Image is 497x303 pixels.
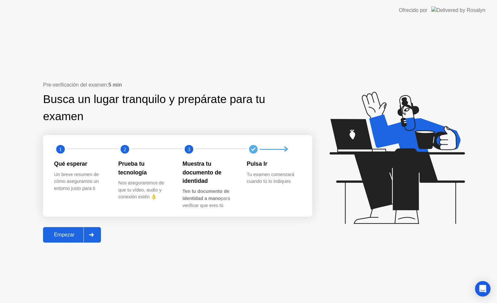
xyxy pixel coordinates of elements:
div: Empezar [45,232,83,238]
b: Ten tu documento de identidad a mano [182,189,229,201]
div: Prueba tu tecnología [118,160,172,177]
div: Pulsa Ir [247,160,301,168]
div: Ofrecido por [399,6,427,14]
div: Un breve resumen de cómo aseguramos un entorno justo para ti [54,171,108,192]
b: 5 min [108,82,122,88]
div: Tu examen comenzará cuando tú lo indiques [247,171,301,185]
text: 2 [123,146,126,152]
div: para verificar que eres tú [182,188,237,209]
div: Open Intercom Messenger [475,281,491,297]
text: 3 [188,146,190,152]
div: Nos aseguraremos de que tu vídeo, audio y conexión estén 👌 [118,180,172,201]
div: Qué esperar [54,160,108,168]
div: Busca un lugar tranquilo y prepárate para tu examen [43,91,271,125]
img: Delivered by Rosalyn [431,6,485,14]
button: Empezar [43,227,101,243]
div: Muestra tu documento de identidad [182,160,237,185]
text: 1 [59,146,62,152]
div: Pre-verificación del examen: [43,81,312,89]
